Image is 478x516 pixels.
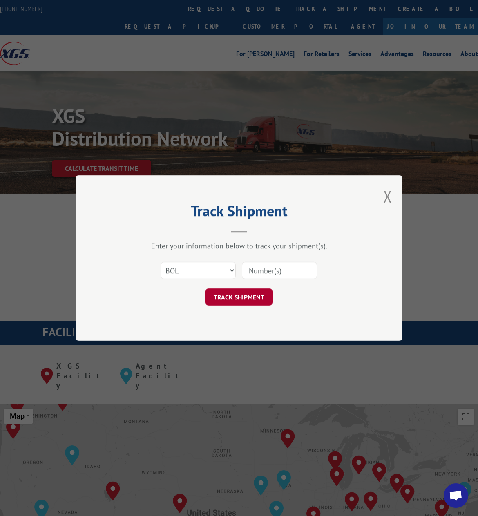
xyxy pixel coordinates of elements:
button: Close modal [383,185,392,207]
h2: Track Shipment [116,205,362,221]
div: Enter your information below to track your shipment(s). [116,241,362,250]
input: Number(s) [242,262,317,279]
button: TRACK SHIPMENT [205,288,273,306]
div: Open chat [444,483,468,508]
